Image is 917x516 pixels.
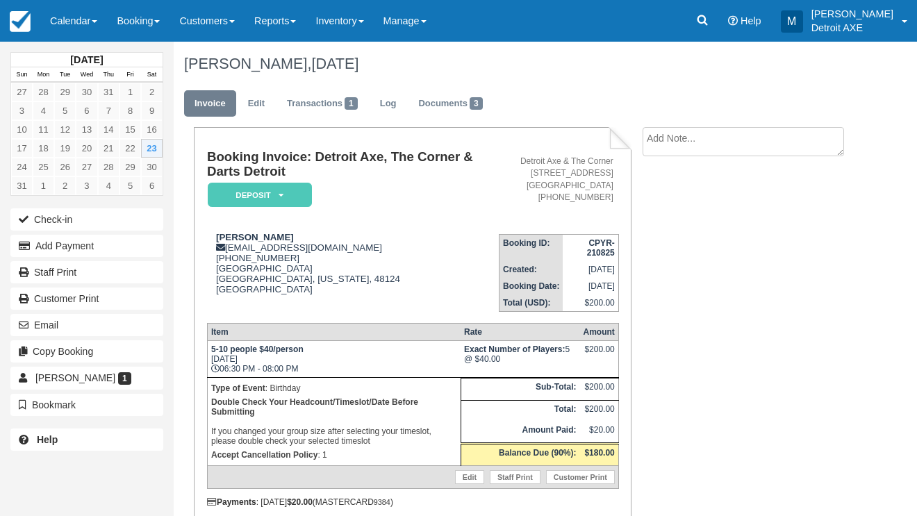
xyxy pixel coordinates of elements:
[238,90,275,117] a: Edit
[184,56,851,72] h1: [PERSON_NAME],
[76,139,97,158] a: 20
[35,372,115,383] span: [PERSON_NAME]
[461,422,579,444] th: Amount Paid:
[408,90,493,117] a: Documents3
[33,83,54,101] a: 28
[98,67,119,83] th: Thu
[345,97,358,110] span: 1
[11,176,33,195] a: 31
[563,294,618,312] td: $200.00
[76,120,97,139] a: 13
[141,120,163,139] a: 16
[141,176,163,195] a: 6
[10,394,163,416] button: Bookmark
[461,400,579,422] th: Total:
[563,278,618,294] td: [DATE]
[98,158,119,176] a: 28
[499,234,563,261] th: Booking ID:
[54,158,76,176] a: 26
[461,324,579,341] th: Rate
[184,90,236,117] a: Invoice
[287,497,313,507] strong: $20.00
[119,139,141,158] a: 22
[455,470,484,484] a: Edit
[33,158,54,176] a: 25
[563,261,618,278] td: [DATE]
[490,470,540,484] a: Staff Print
[10,367,163,389] a: [PERSON_NAME] 1
[11,158,33,176] a: 24
[583,344,614,365] div: $200.00
[141,83,163,101] a: 2
[374,498,390,506] small: 9384
[98,101,119,120] a: 7
[211,383,265,393] strong: Type of Event
[54,176,76,195] a: 2
[11,139,33,158] a: 17
[10,314,163,336] button: Email
[119,176,141,195] a: 5
[504,156,613,203] address: Detroit Axe & The Corner [STREET_ADDRESS] [GEOGRAPHIC_DATA] [PHONE_NUMBER]
[141,67,163,83] th: Sat
[11,67,33,83] th: Sun
[207,497,256,507] strong: Payments
[579,324,618,341] th: Amount
[98,139,119,158] a: 21
[76,176,97,195] a: 3
[370,90,407,117] a: Log
[98,83,119,101] a: 31
[207,497,619,507] div: : [DATE] (MASTERCARD )
[216,232,294,242] strong: [PERSON_NAME]
[54,120,76,139] a: 12
[211,381,457,395] p: : Birthday
[811,7,893,21] p: [PERSON_NAME]
[781,10,803,33] div: M
[11,101,33,120] a: 3
[98,120,119,139] a: 14
[207,341,461,378] td: [DATE] 06:30 PM - 08:00 PM
[211,344,304,354] strong: 5-10 people $40/person
[119,83,141,101] a: 1
[499,261,563,278] th: Created:
[499,278,563,294] th: Booking Date:
[33,176,54,195] a: 1
[470,97,483,110] span: 3
[208,183,312,207] em: Deposit
[141,158,163,176] a: 30
[461,443,579,465] th: Balance Due (90%):
[584,448,614,458] strong: $180.00
[33,67,54,83] th: Mon
[10,261,163,283] a: Staff Print
[461,341,579,378] td: 5 @ $40.00
[207,324,461,341] th: Item
[464,344,565,354] strong: Exact Number of Players
[546,470,615,484] a: Customer Print
[11,83,33,101] a: 27
[54,83,76,101] a: 29
[54,67,76,83] th: Tue
[141,101,163,120] a: 9
[10,235,163,257] button: Add Payment
[207,182,307,208] a: Deposit
[33,139,54,158] a: 18
[211,448,457,462] p: : 1
[579,422,618,444] td: $20.00
[461,378,579,400] th: Sub-Total:
[579,378,618,400] td: $200.00
[11,120,33,139] a: 10
[76,158,97,176] a: 27
[276,90,368,117] a: Transactions1
[76,101,97,120] a: 6
[10,428,163,451] a: Help
[119,120,141,139] a: 15
[76,83,97,101] a: 30
[311,55,358,72] span: [DATE]
[587,238,615,258] strong: CPYR-210825
[10,208,163,231] button: Check-in
[33,120,54,139] a: 11
[211,450,317,460] strong: Accept Cancellation Policy
[499,294,563,312] th: Total (USD):
[10,288,163,310] a: Customer Print
[10,340,163,363] button: Copy Booking
[211,397,418,417] b: Double Check Your Headcount/Timeslot/Date Before Submitting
